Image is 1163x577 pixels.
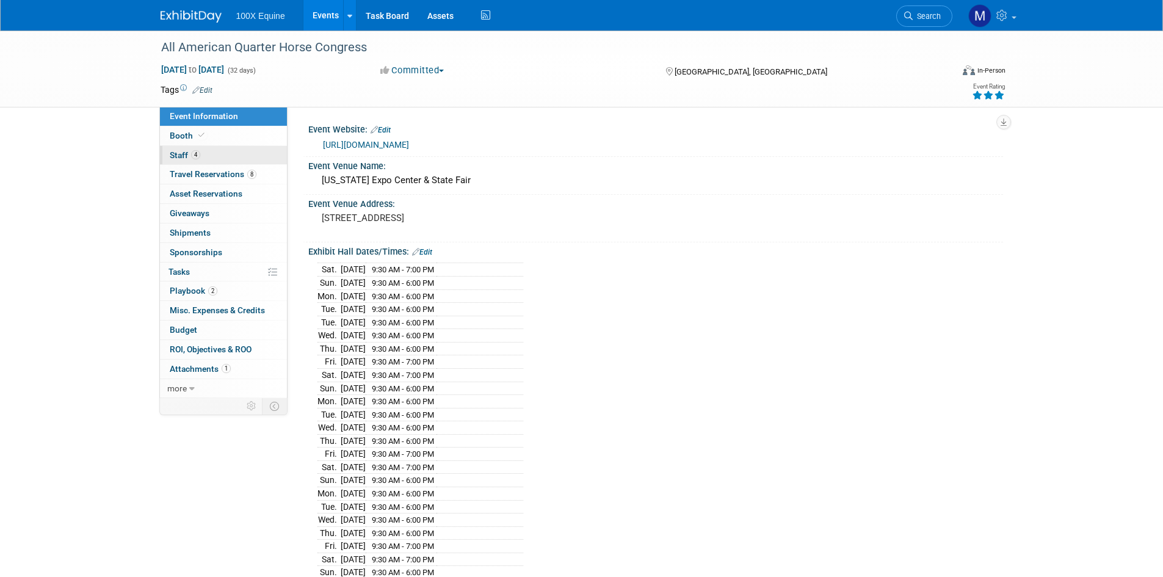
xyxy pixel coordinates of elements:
[372,463,434,472] span: 9:30 AM - 7:00 PM
[341,342,366,355] td: [DATE]
[372,503,434,512] span: 9:30 AM - 6:00 PM
[317,513,341,527] td: Wed.
[170,150,200,160] span: Staff
[372,357,434,366] span: 9:30 AM - 7:00 PM
[317,526,341,540] td: Thu.
[157,37,934,59] div: All American Quarter Horse Congress
[341,513,366,527] td: [DATE]
[317,263,341,277] td: Sat.
[308,120,1003,136] div: Event Website:
[161,84,212,96] td: Tags
[160,281,287,300] a: Playbook2
[160,204,287,223] a: Giveaways
[341,303,366,316] td: [DATE]
[308,242,1003,258] div: Exhibit Hall Dates/Times:
[308,195,1003,210] div: Event Venue Address:
[317,434,341,448] td: Thu.
[963,65,975,75] img: Format-Inperson.png
[317,382,341,395] td: Sun.
[317,448,341,461] td: Fri.
[160,301,287,320] a: Misc. Expenses & Credits
[317,487,341,501] td: Mon.
[317,342,341,355] td: Thu.
[372,265,434,274] span: 9:30 AM - 7:00 PM
[208,286,217,296] span: 2
[341,382,366,395] td: [DATE]
[341,434,366,448] td: [DATE]
[170,247,222,257] span: Sponsorships
[341,448,366,461] td: [DATE]
[977,66,1005,75] div: In-Person
[372,397,434,406] span: 9:30 AM - 6:00 PM
[341,263,366,277] td: [DATE]
[341,487,366,501] td: [DATE]
[372,568,434,577] span: 9:30 AM - 6:00 PM
[160,165,287,184] a: Travel Reservations8
[170,286,217,296] span: Playbook
[170,208,209,218] span: Giveaways
[187,65,198,74] span: to
[341,277,366,290] td: [DATE]
[317,408,341,421] td: Tue.
[170,344,252,354] span: ROI, Objectives & ROO
[323,140,409,150] a: [URL][DOMAIN_NAME]
[372,318,434,327] span: 9:30 AM - 6:00 PM
[341,316,366,329] td: [DATE]
[412,248,432,256] a: Edit
[317,460,341,474] td: Sat.
[226,67,256,74] span: (32 days)
[160,146,287,165] a: Staff4
[317,171,994,190] div: [US_STATE] Expo Center & State Fair
[317,540,341,553] td: Fri.
[322,212,584,223] pre: [STREET_ADDRESS]
[160,321,287,339] a: Budget
[160,263,287,281] a: Tasks
[341,368,366,382] td: [DATE]
[236,11,285,21] span: 100X Equine
[317,474,341,487] td: Sun.
[161,10,222,23] img: ExhibitDay
[372,410,434,419] span: 9:30 AM - 6:00 PM
[317,421,341,435] td: Wed.
[247,170,256,179] span: 8
[880,64,1006,82] div: Event Format
[372,437,434,446] span: 9:30 AM - 6:00 PM
[341,526,366,540] td: [DATE]
[372,489,434,498] span: 9:30 AM - 6:00 PM
[160,340,287,359] a: ROI, Objectives & ROO
[317,368,341,382] td: Sat.
[160,243,287,262] a: Sponsorships
[160,379,287,398] a: more
[341,329,366,343] td: [DATE]
[372,529,434,538] span: 9:30 AM - 6:00 PM
[317,355,341,369] td: Fri.
[170,131,207,140] span: Booth
[372,542,434,551] span: 9:30 AM - 7:00 PM
[968,4,991,27] img: Mia Maniaci
[341,289,366,303] td: [DATE]
[168,267,190,277] span: Tasks
[160,107,287,126] a: Event Information
[372,555,434,564] span: 9:30 AM - 7:00 PM
[170,189,242,198] span: Asset Reservations
[376,64,449,77] button: Committed
[341,355,366,369] td: [DATE]
[341,460,366,474] td: [DATE]
[372,476,434,485] span: 9:30 AM - 6:00 PM
[372,278,434,288] span: 9:30 AM - 6:00 PM
[308,157,1003,172] div: Event Venue Name:
[372,423,434,432] span: 9:30 AM - 6:00 PM
[241,398,263,414] td: Personalize Event Tab Strip
[317,289,341,303] td: Mon.
[372,344,434,354] span: 9:30 AM - 6:00 PM
[341,395,366,408] td: [DATE]
[372,515,434,524] span: 9:30 AM - 6:00 PM
[896,5,952,27] a: Search
[317,553,341,566] td: Sat.
[161,64,225,75] span: [DATE] [DATE]
[198,132,205,139] i: Booth reservation complete
[192,86,212,95] a: Edit
[262,398,287,414] td: Toggle Event Tabs
[160,360,287,379] a: Attachments1
[972,84,1005,90] div: Event Rating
